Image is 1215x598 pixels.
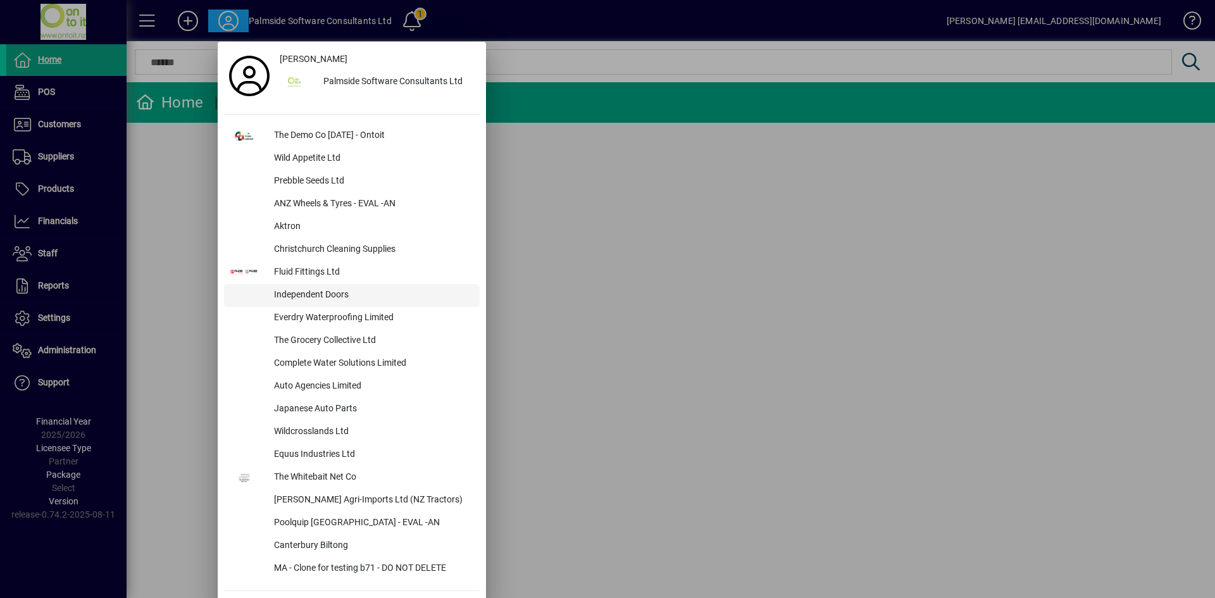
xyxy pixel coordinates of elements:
a: [PERSON_NAME] [275,48,480,71]
button: Auto Agencies Limited [224,375,480,398]
button: Aktron [224,216,480,239]
div: Fluid Fittings Ltd [264,261,480,284]
button: Poolquip [GEOGRAPHIC_DATA] - EVAL -AN [224,512,480,535]
div: Complete Water Solutions Limited [264,352,480,375]
div: Wildcrosslands Ltd [264,421,480,444]
button: MA - Clone for testing b71 - DO NOT DELETE [224,558,480,580]
button: Fluid Fittings Ltd [224,261,480,284]
div: Japanese Auto Parts [264,398,480,421]
div: Equus Industries Ltd [264,444,480,466]
button: ANZ Wheels & Tyres - EVAL -AN [224,193,480,216]
div: The Demo Co [DATE] - Ontoit [264,125,480,147]
button: Prebble Seeds Ltd [224,170,480,193]
button: Everdry Waterproofing Limited [224,307,480,330]
button: Complete Water Solutions Limited [224,352,480,375]
button: Independent Doors [224,284,480,307]
button: Wild Appetite Ltd [224,147,480,170]
button: Palmside Software Consultants Ltd [275,71,480,94]
div: Palmside Software Consultants Ltd [313,71,480,94]
a: Profile [224,65,275,87]
div: Wild Appetite Ltd [264,147,480,170]
div: Christchurch Cleaning Supplies [264,239,480,261]
button: Wildcrosslands Ltd [224,421,480,444]
div: Everdry Waterproofing Limited [264,307,480,330]
div: MA - Clone for testing b71 - DO NOT DELETE [264,558,480,580]
button: The Grocery Collective Ltd [224,330,480,352]
div: Auto Agencies Limited [264,375,480,398]
div: Canterbury Biltong [264,535,480,558]
button: The Demo Co [DATE] - Ontoit [224,125,480,147]
div: The Grocery Collective Ltd [264,330,480,352]
button: Japanese Auto Parts [224,398,480,421]
button: [PERSON_NAME] Agri-Imports Ltd (NZ Tractors) [224,489,480,512]
div: Aktron [264,216,480,239]
div: Prebble Seeds Ltd [264,170,480,193]
div: Poolquip [GEOGRAPHIC_DATA] - EVAL -AN [264,512,480,535]
button: Equus Industries Ltd [224,444,480,466]
button: Canterbury Biltong [224,535,480,558]
button: The Whitebait Net Co [224,466,480,489]
div: The Whitebait Net Co [264,466,480,489]
div: ANZ Wheels & Tyres - EVAL -AN [264,193,480,216]
span: [PERSON_NAME] [280,53,347,66]
div: Independent Doors [264,284,480,307]
div: [PERSON_NAME] Agri-Imports Ltd (NZ Tractors) [264,489,480,512]
button: Christchurch Cleaning Supplies [224,239,480,261]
